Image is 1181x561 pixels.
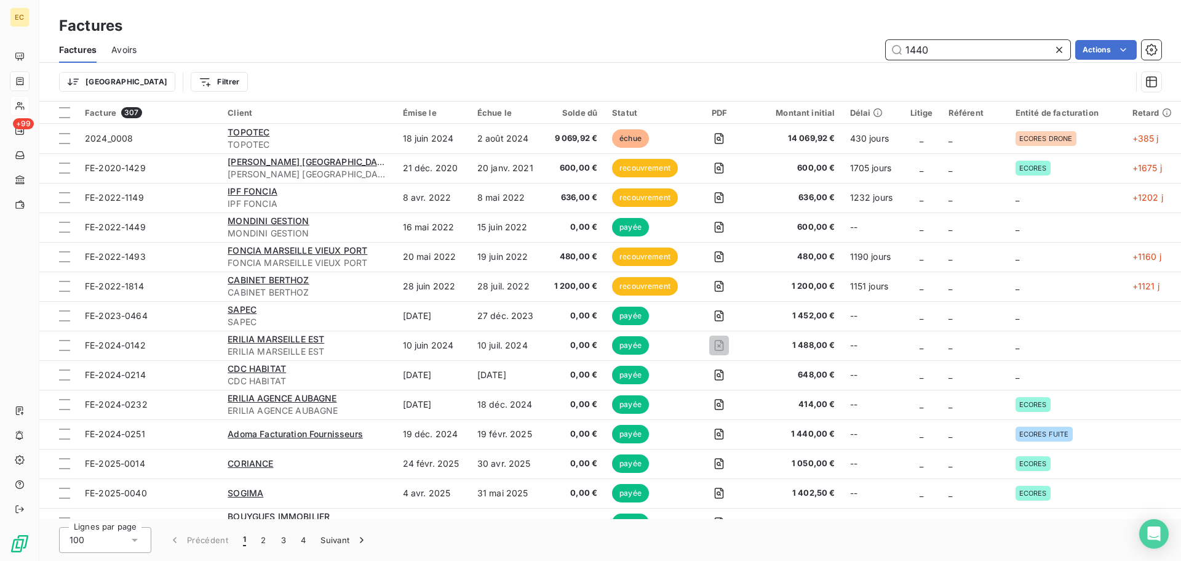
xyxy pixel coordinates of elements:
[228,511,330,522] span: BOUYGUES IMMOBILIER
[552,192,597,204] span: 636,00 €
[920,488,923,498] span: _
[948,429,952,439] span: _
[85,517,153,528] span: FEC-2024-0052
[403,108,463,118] div: Émise le
[843,449,902,478] td: --
[396,124,470,153] td: 18 juin 2024
[612,454,649,473] span: payée
[1019,460,1047,467] span: ECORES
[228,316,388,328] span: SAPEC
[552,517,597,529] span: 0,00 €
[396,360,470,390] td: [DATE]
[85,133,133,143] span: 2024_0008
[470,153,544,183] td: 20 janv. 2021
[552,310,597,322] span: 0,00 €
[161,527,236,553] button: Précédent
[470,301,544,331] td: 27 déc. 2023
[228,216,309,226] span: MONDINI GESTION
[1016,192,1019,203] span: _
[843,242,902,272] td: 1190 jours
[470,390,544,419] td: 18 déc. 2024
[1016,369,1019,380] span: _
[948,310,952,321] span: _
[1019,135,1073,142] span: ECORES DRONE
[228,168,388,180] span: [PERSON_NAME] [GEOGRAPHIC_DATA]
[948,108,1001,118] div: Référent
[920,222,923,232] span: _
[758,108,835,118] div: Montant initial
[228,345,388,358] span: ERILIA MARSEILLE EST
[948,163,952,173] span: _
[758,487,835,499] span: 1 402,50 €
[253,527,273,553] button: 2
[274,527,293,553] button: 3
[396,212,470,242] td: 16 mai 2022
[243,534,246,546] span: 1
[85,163,146,173] span: FE-2020-1429
[470,508,544,538] td: 14 août 2024
[920,458,923,469] span: _
[948,192,952,203] span: _
[920,163,923,173] span: _
[612,395,649,414] span: payée
[758,339,835,352] span: 1 488,00 €
[758,192,835,204] span: 636,00 €
[612,366,649,384] span: payée
[85,310,148,321] span: FE-2023-0464
[396,390,470,419] td: [DATE]
[612,108,681,118] div: Statut
[948,369,952,380] span: _
[85,281,144,291] span: FE-2022-1814
[552,251,597,263] span: 480,00 €
[396,301,470,331] td: [DATE]
[1132,281,1159,291] span: +1121 j
[843,331,902,360] td: --
[843,183,902,212] td: 1232 jours
[1019,164,1047,172] span: ECORES
[1132,192,1163,203] span: +1202 j
[85,488,147,498] span: FE-2025-0040
[1132,108,1174,118] div: Retard
[111,44,137,56] span: Avoirs
[843,360,902,390] td: --
[228,127,269,137] span: TOPOTEC
[552,221,597,233] span: 0,00 €
[1016,517,1019,528] span: _
[612,129,649,148] span: échue
[920,429,923,439] span: _
[470,183,544,212] td: 8 mai 2022
[843,508,902,538] td: --
[843,419,902,449] td: --
[10,534,30,554] img: Logo LeanPay
[920,517,923,528] span: _
[1132,133,1159,143] span: +385 j
[948,251,952,262] span: _
[1016,222,1019,232] span: _
[920,281,923,291] span: _
[552,132,597,145] span: 9 069,92 €
[612,425,649,443] span: payée
[85,369,146,380] span: FE-2024-0214
[85,222,146,232] span: FE-2022-1449
[396,449,470,478] td: 24 févr. 2025
[948,222,952,232] span: _
[85,458,145,469] span: FE-2025-0014
[552,280,597,293] span: 1 200,00 €
[758,310,835,322] span: 1 452,00 €
[228,286,388,299] span: CABINET BERTHOZ
[228,334,324,344] span: ERILIA MARSEILLE EST
[59,72,175,92] button: [GEOGRAPHIC_DATA]
[396,183,470,212] td: 8 avr. 2022
[396,419,470,449] td: 19 déc. 2024
[612,307,649,325] span: payée
[1016,251,1019,262] span: _
[758,251,835,263] span: 480,00 €
[470,212,544,242] td: 15 juin 2022
[612,159,678,177] span: recouvrement
[313,527,375,553] button: Suivant
[552,458,597,470] span: 0,00 €
[85,340,146,350] span: FE-2024-0142
[228,257,388,269] span: FONCIA MARSEILLE VIEUX PORT
[228,458,273,469] span: CORIANCE
[1016,310,1019,321] span: _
